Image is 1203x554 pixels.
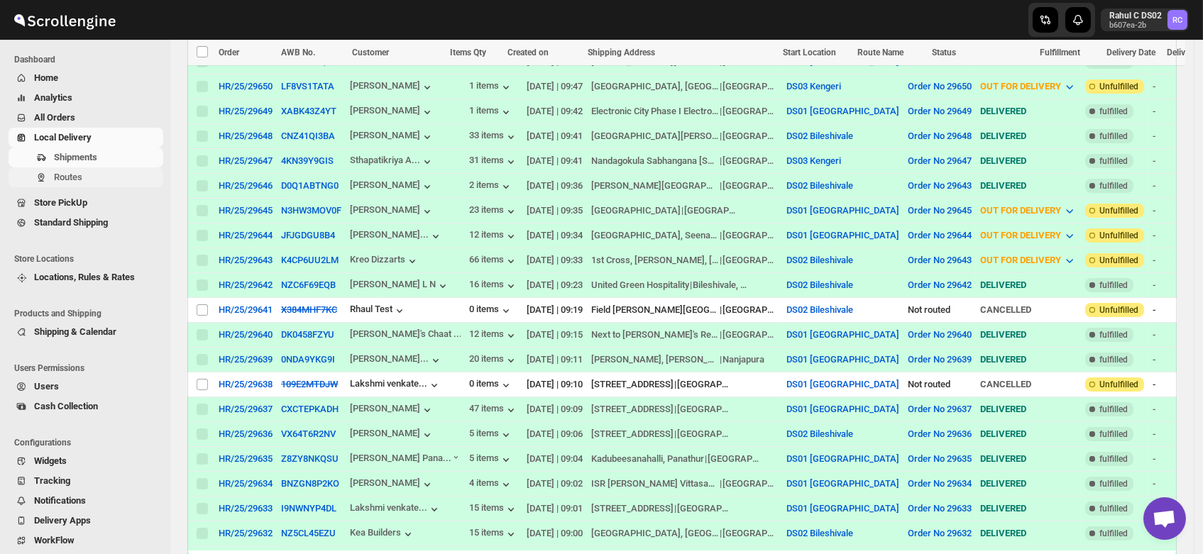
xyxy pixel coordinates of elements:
[219,528,273,538] div: HR/25/29632
[219,279,273,290] button: HR/25/29642
[908,180,972,191] button: Order No 29643
[1099,131,1128,142] span: fulfilled
[591,278,689,292] div: United Green Hospitality
[281,81,334,92] button: LF8VS1TATA
[980,81,1061,92] span: OUT FOR DELIVERY
[469,328,518,343] div: 12 items
[219,379,273,389] div: HR/25/29638
[350,254,419,268] div: Kreo Dizzarts
[34,475,70,486] span: Tracking
[1099,155,1128,167] span: fulfilled
[1143,497,1186,540] div: Open chat
[723,104,778,118] div: [GEOGRAPHIC_DATA]
[469,155,518,169] button: 31 items
[14,54,163,65] span: Dashboard
[980,230,1061,240] span: OUT FOR DELIVERY
[1153,179,1202,193] div: -
[219,106,273,116] button: HR/25/29649
[527,154,583,168] div: [DATE] | 09:41
[34,515,91,526] span: Delivery Apps
[591,154,719,168] div: Nandagokula Sabhangana [STREET_ADDRESS]
[350,179,434,194] div: [PERSON_NAME]
[54,152,97,162] span: Shipments
[591,104,719,118] div: Electronic City Phase I Electronic City
[723,129,778,143] div: [GEOGRAPHIC_DATA]
[281,379,338,389] s: 109E2MTDJW
[1099,180,1128,192] span: fulfilled
[281,205,341,216] button: N3HW3MOV0F
[980,104,1077,118] div: DELIVERED
[591,129,719,143] div: [GEOGRAPHIC_DATA][PERSON_NAME]
[350,279,450,293] button: [PERSON_NAME] L N
[9,377,163,397] button: Users
[350,527,415,541] div: Kea Builders
[11,2,118,38] img: ScrollEngine
[281,503,336,514] button: I9NWNYP4DL
[1153,104,1202,118] div: -
[908,503,972,514] button: Order No 29633
[281,155,334,166] button: 4KN39Y9GIS
[9,397,163,416] button: Cash Collection
[281,255,339,265] button: K4CP6UU2LM
[9,511,163,531] button: Delivery Apps
[786,453,899,464] button: DS01 [GEOGRAPHIC_DATA]
[908,329,972,340] button: Order No 29640
[527,303,583,317] div: [DATE] | 09:19
[786,106,899,116] button: DS01 [GEOGRAPHIC_DATA]
[219,81,273,92] div: HR/25/29650
[469,304,513,318] button: 0 items
[469,403,518,417] div: 47 items
[219,329,273,340] button: HR/25/29640
[908,255,972,265] button: Order No 29643
[786,528,853,538] button: DS02 Bileshivale
[972,75,1085,98] button: OUT FOR DELIVERY
[786,503,899,514] button: DS01 [GEOGRAPHIC_DATA]
[786,230,899,240] button: DS01 [GEOGRAPHIC_DATA]
[1153,228,1202,243] div: -
[219,155,273,166] button: HR/25/29647
[450,48,486,57] span: Items Qty
[469,80,513,94] button: 1 items
[9,491,163,511] button: Notifications
[469,502,518,516] button: 15 items
[1153,129,1202,143] div: -
[786,131,853,141] button: DS02 Bileshivale
[908,279,972,290] button: Order No 29642
[1109,10,1162,21] p: Rahul C DS02
[281,304,337,315] s: X384MHF7KC
[219,478,273,489] div: HR/25/29634
[786,255,853,265] button: DS02 Bileshivale
[350,130,434,144] button: [PERSON_NAME]
[786,155,841,166] button: DS03 Kengeri
[219,404,273,414] button: HR/25/29637
[591,79,778,94] div: |
[1153,154,1202,168] div: -
[1040,48,1080,57] span: Fulfillment
[1099,304,1138,316] span: Unfulfilled
[684,204,740,218] div: [GEOGRAPHIC_DATA]
[219,304,273,315] button: HR/25/29641
[980,179,1077,193] div: DELIVERED
[350,453,461,467] button: [PERSON_NAME] Pana...
[591,154,778,168] div: |
[908,230,972,240] button: Order No 29644
[350,155,434,169] button: Sthapatikriya A...
[783,48,836,57] span: Start Location
[469,130,518,144] button: 33 items
[591,179,719,193] div: [PERSON_NAME][GEOGRAPHIC_DATA]
[219,255,273,265] button: HR/25/29643
[281,354,335,365] button: 0NDA9YKG9I
[469,254,518,268] button: 66 items
[908,205,972,216] button: Order No 29645
[591,79,719,94] div: [GEOGRAPHIC_DATA], [GEOGRAPHIC_DATA] [GEOGRAPHIC_DATA] [GEOGRAPHIC_DATA]
[469,105,513,119] button: 1 items
[786,478,899,489] button: DS01 [GEOGRAPHIC_DATA]
[469,477,513,492] button: 4 items
[219,131,273,141] button: HR/25/29648
[908,453,972,464] button: Order No 29635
